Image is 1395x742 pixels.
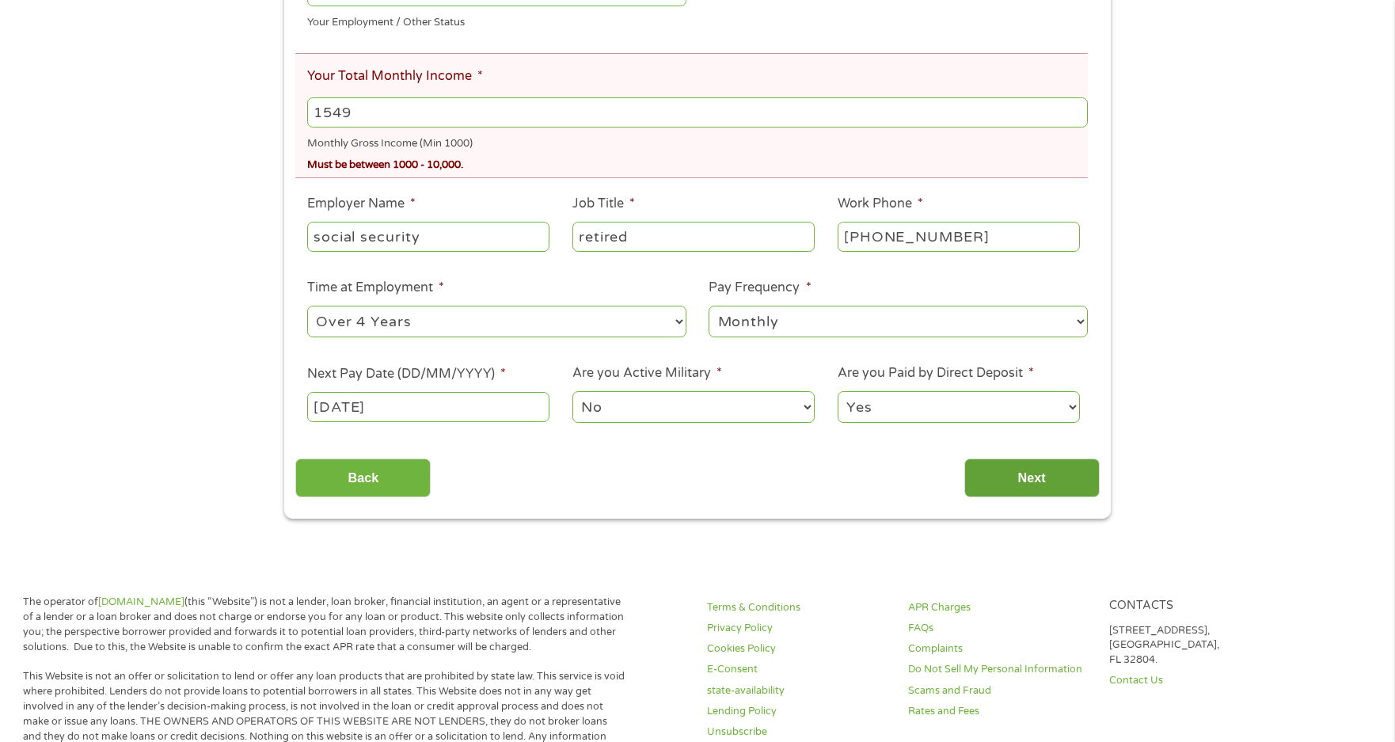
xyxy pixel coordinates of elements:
label: Work Phone [838,196,923,212]
a: Contact Us [1109,673,1291,688]
div: Must be between 1000 - 10,000. [307,152,1088,173]
label: Next Pay Date (DD/MM/YYYY) [307,366,506,382]
a: Complaints [908,641,1090,656]
a: Do Not Sell My Personal Information [908,662,1090,677]
label: Are you Paid by Direct Deposit [838,365,1034,382]
label: Employer Name [307,196,416,212]
a: FAQs [908,621,1090,636]
label: Pay Frequency [709,280,811,296]
a: Unsubscribe [707,725,889,740]
a: Privacy Policy [707,621,889,636]
h4: Contacts [1109,599,1291,614]
a: [DOMAIN_NAME] [98,596,184,608]
input: Cashier [572,222,815,252]
input: ---Click Here for Calendar --- [307,392,549,422]
a: Terms & Conditions [707,600,889,615]
label: Job Title [572,196,635,212]
a: state-availability [707,683,889,698]
input: (231) 754-4010 [838,222,1080,252]
label: Time at Employment [307,280,444,296]
a: Cookies Policy [707,641,889,656]
label: Your Total Monthly Income [307,68,483,85]
input: Next [964,459,1100,497]
input: 1800 [307,97,1088,127]
input: Back [295,459,431,497]
p: The operator of (this “Website”) is not a lender, loan broker, financial institution, an agent or... [23,595,626,655]
a: E-Consent [707,662,889,677]
div: Monthly Gross Income (Min 1000) [307,131,1088,152]
a: Scams and Fraud [908,683,1090,698]
a: APR Charges [908,600,1090,615]
label: Are you Active Military [572,365,722,382]
a: Rates and Fees [908,704,1090,719]
p: [STREET_ADDRESS], [GEOGRAPHIC_DATA], FL 32804. [1109,623,1291,668]
input: Walmart [307,222,549,252]
div: Your Employment / Other Status [307,9,686,30]
a: Lending Policy [707,704,889,719]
